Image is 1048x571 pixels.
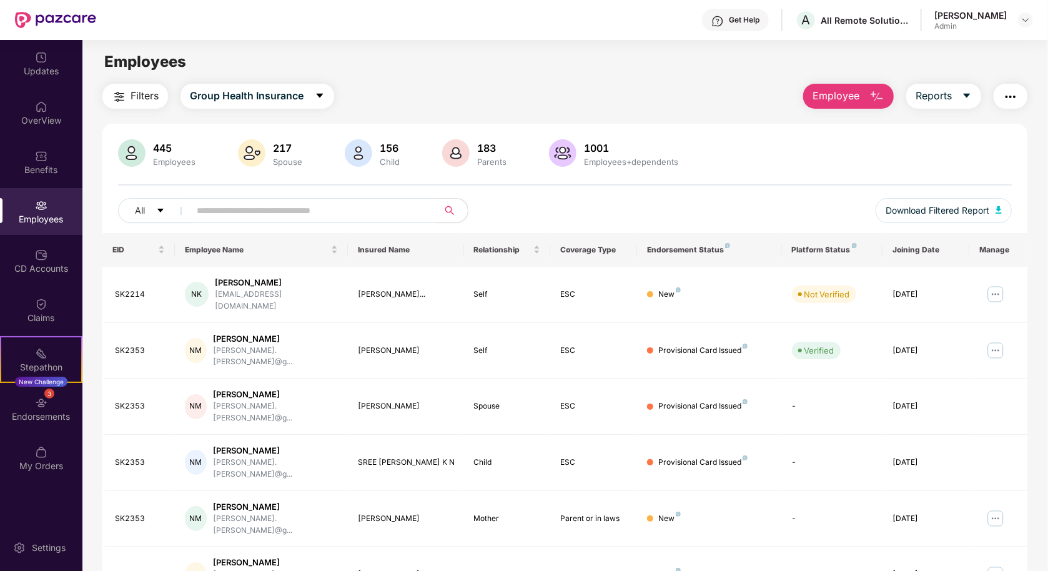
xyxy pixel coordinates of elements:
div: SK2214 [115,289,165,300]
img: svg+xml;base64,PHN2ZyBpZD0iSGVscC0zMngzMiIgeG1sbnM9Imh0dHA6Ly93d3cudzMub3JnLzIwMDAvc3ZnIiB3aWR0aD... [711,15,724,27]
div: Stepathon [1,361,81,374]
div: 1001 [581,142,681,154]
img: svg+xml;base64,PHN2ZyB4bWxucz0iaHR0cDovL3d3dy53My5vcmcvMjAwMC9zdmciIHdpZHRoPSIyMSIgaGVpZ2h0PSIyMC... [35,347,47,360]
span: Employees [104,52,186,71]
span: caret-down [156,206,165,216]
span: Filters [131,88,159,104]
th: Coverage Type [550,233,637,267]
div: Provisional Card Issued [658,457,748,469]
img: svg+xml;base64,PHN2ZyBpZD0iQmVuZWZpdHMiIHhtbG5zPSJodHRwOi8vd3d3LnczLm9yZy8yMDAwL3N2ZyIgd2lkdGg9Ij... [35,150,47,162]
img: svg+xml;base64,PHN2ZyBpZD0iRW1wbG95ZWVzIiB4bWxucz0iaHR0cDovL3d3dy53My5vcmcvMjAwMC9zdmciIHdpZHRoPS... [35,199,47,212]
div: 156 [377,142,402,154]
span: Group Health Insurance [190,88,304,104]
img: New Pazcare Logo [15,12,96,28]
span: Employee Name [185,245,329,255]
div: NM [185,506,207,531]
th: EID [102,233,175,267]
img: svg+xml;base64,PHN2ZyB4bWxucz0iaHR0cDovL3d3dy53My5vcmcvMjAwMC9zdmciIHdpZHRoPSI4IiBoZWlnaHQ9IjgiIH... [676,287,681,292]
td: - [782,435,883,491]
span: Relationship [474,245,531,255]
img: svg+xml;base64,PHN2ZyB4bWxucz0iaHR0cDovL3d3dy53My5vcmcvMjAwMC9zdmciIHhtbG5zOnhsaW5rPSJodHRwOi8vd3... [442,139,470,167]
div: [DATE] [892,457,959,469]
img: svg+xml;base64,PHN2ZyBpZD0iRW5kb3JzZW1lbnRzIiB4bWxucz0iaHR0cDovL3d3dy53My5vcmcvMjAwMC9zdmciIHdpZH... [35,397,47,409]
button: search [437,198,468,223]
div: [PERSON_NAME] [213,557,339,569]
div: [PERSON_NAME] [358,400,453,412]
span: Reports [916,88,952,104]
th: Joining Date [882,233,969,267]
div: New [658,513,681,525]
div: NM [185,450,207,475]
div: [PERSON_NAME].[PERSON_NAME]@g... [213,400,339,424]
div: Admin [934,21,1007,31]
img: svg+xml;base64,PHN2ZyBpZD0iQ2xhaW0iIHhtbG5zPSJodHRwOi8vd3d3LnczLm9yZy8yMDAwL3N2ZyIgd2lkdGg9IjIwIi... [35,298,47,310]
img: manageButton [986,340,1006,360]
div: Parent or in laws [560,513,627,525]
div: [DATE] [892,513,959,525]
img: manageButton [986,509,1006,529]
div: Settings [28,542,69,554]
button: Download Filtered Report [876,198,1012,223]
button: Filters [102,84,168,109]
div: 3 [44,389,54,399]
div: [PERSON_NAME] [213,389,339,400]
div: [PERSON_NAME]... [358,289,453,300]
div: New [658,289,681,300]
div: [PERSON_NAME] [213,501,339,513]
button: Employee [803,84,894,109]
span: caret-down [315,91,325,102]
div: SK2353 [115,513,165,525]
div: [DATE] [892,400,959,412]
div: Child [474,457,541,469]
img: svg+xml;base64,PHN2ZyBpZD0iQ0RfQWNjb3VudHMiIGRhdGEtbmFtZT0iQ0QgQWNjb3VudHMiIHhtbG5zPSJodHRwOi8vd3... [35,249,47,261]
img: svg+xml;base64,PHN2ZyB4bWxucz0iaHR0cDovL3d3dy53My5vcmcvMjAwMC9zdmciIHhtbG5zOnhsaW5rPSJodHRwOi8vd3... [996,206,1002,214]
span: Download Filtered Report [886,204,989,217]
div: [PERSON_NAME] [215,277,338,289]
td: - [782,491,883,547]
div: Employees [151,157,198,167]
div: 183 [475,142,509,154]
div: [DATE] [892,289,959,300]
button: Reportscaret-down [906,84,981,109]
div: [PERSON_NAME] [358,513,453,525]
span: EID [112,245,156,255]
div: NM [185,394,207,419]
img: svg+xml;base64,PHN2ZyBpZD0iRHJvcGRvd24tMzJ4MzIiIHhtbG5zPSJodHRwOi8vd3d3LnczLm9yZy8yMDAwL3N2ZyIgd2... [1021,15,1031,25]
div: SREE [PERSON_NAME] K N [358,457,453,469]
div: SK2353 [115,457,165,469]
img: manageButton [986,284,1006,304]
img: svg+xml;base64,PHN2ZyB4bWxucz0iaHR0cDovL3d3dy53My5vcmcvMjAwMC9zdmciIHdpZHRoPSIyNCIgaGVpZ2h0PSIyNC... [1003,89,1018,104]
div: All Remote Solutions Private Limited [821,14,908,26]
th: Employee Name [175,233,349,267]
th: Relationship [464,233,551,267]
button: Group Health Insurancecaret-down [180,84,334,109]
span: caret-down [962,91,972,102]
div: SK2353 [115,400,165,412]
div: NM [185,338,207,363]
div: [PERSON_NAME].[PERSON_NAME]@g... [213,457,339,480]
div: [PERSON_NAME] [934,9,1007,21]
img: svg+xml;base64,PHN2ZyB4bWxucz0iaHR0cDovL3d3dy53My5vcmcvMjAwMC9zdmciIHdpZHRoPSI4IiBoZWlnaHQ9IjgiIH... [743,344,748,349]
img: svg+xml;base64,PHN2ZyB4bWxucz0iaHR0cDovL3d3dy53My5vcmcvMjAwMC9zdmciIHhtbG5zOnhsaW5rPSJodHRwOi8vd3... [345,139,372,167]
img: svg+xml;base64,PHN2ZyB4bWxucz0iaHR0cDovL3d3dy53My5vcmcvMjAwMC9zdmciIHhtbG5zOnhsaW5rPSJodHRwOi8vd3... [549,139,576,167]
img: svg+xml;base64,PHN2ZyB4bWxucz0iaHR0cDovL3d3dy53My5vcmcvMjAwMC9zdmciIHdpZHRoPSIyNCIgaGVpZ2h0PSIyNC... [112,89,127,104]
div: 445 [151,142,198,154]
div: Spouse [474,400,541,412]
img: svg+xml;base64,PHN2ZyBpZD0iVXBkYXRlZCIgeG1sbnM9Imh0dHA6Ly93d3cudzMub3JnLzIwMDAvc3ZnIiB3aWR0aD0iMj... [35,51,47,64]
div: Not Verified [804,288,850,300]
div: ESC [560,345,627,357]
img: svg+xml;base64,PHN2ZyB4bWxucz0iaHR0cDovL3d3dy53My5vcmcvMjAwMC9zdmciIHhtbG5zOnhsaW5rPSJodHRwOi8vd3... [118,139,146,167]
div: Employees+dependents [581,157,681,167]
div: Provisional Card Issued [658,400,748,412]
div: Provisional Card Issued [658,345,748,357]
div: Self [474,289,541,300]
div: Platform Status [792,245,873,255]
th: Insured Name [348,233,463,267]
div: New Challenge [15,377,67,387]
img: svg+xml;base64,PHN2ZyB4bWxucz0iaHR0cDovL3d3dy53My5vcmcvMjAwMC9zdmciIHdpZHRoPSI4IiBoZWlnaHQ9IjgiIH... [852,243,857,248]
div: Endorsement Status [647,245,771,255]
div: [PERSON_NAME].[PERSON_NAME]@g... [213,345,339,369]
div: Verified [804,344,834,357]
div: [DATE] [892,345,959,357]
th: Manage [969,233,1027,267]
